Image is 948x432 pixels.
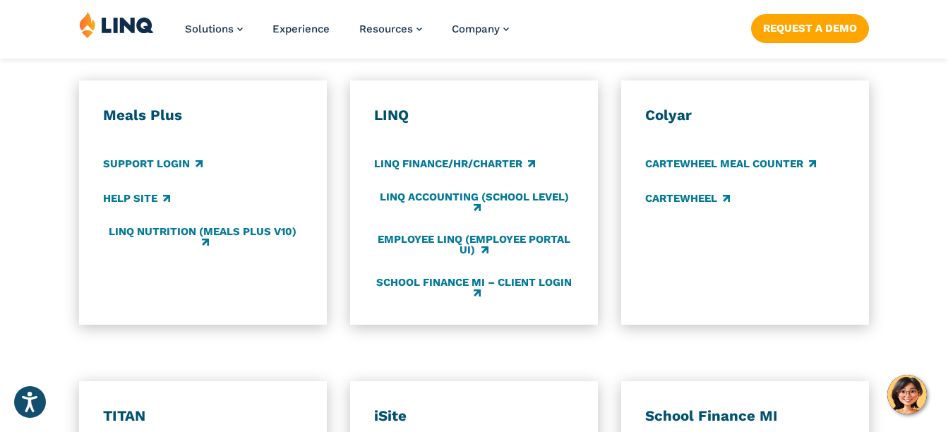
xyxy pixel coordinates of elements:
span: Company [452,23,500,35]
a: LINQ Finance/HR/Charter [374,157,535,172]
a: Help Site [103,191,170,207]
h3: School Finance MI [645,407,845,425]
img: LINQ | K‑12 Software [79,11,154,38]
a: Solutions [185,23,243,35]
nav: Button Navigation [751,11,869,42]
a: Support Login [103,157,203,172]
a: Experience [272,23,330,35]
span: Solutions [185,23,234,35]
h3: Colyar [645,106,845,124]
span: Resources [359,23,413,35]
a: School Finance MI – Client Login [374,276,574,299]
h3: LINQ [374,106,574,124]
h3: iSite [374,407,574,425]
a: Company [452,23,509,35]
a: LINQ Nutrition (Meals Plus v10) [103,226,303,249]
a: CARTEWHEEL [645,191,730,207]
a: Employee LINQ (Employee Portal UI) [374,234,574,257]
a: CARTEWHEEL Meal Counter [645,157,816,172]
h3: TITAN [103,407,303,425]
button: Hello, have a question? Let’s chat. [887,375,927,414]
a: Request a Demo [751,14,869,42]
a: Resources [359,23,422,35]
h3: Meals Plus [103,106,303,124]
nav: Primary Navigation [185,11,509,58]
a: LINQ Accounting (school level) [374,191,574,214]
